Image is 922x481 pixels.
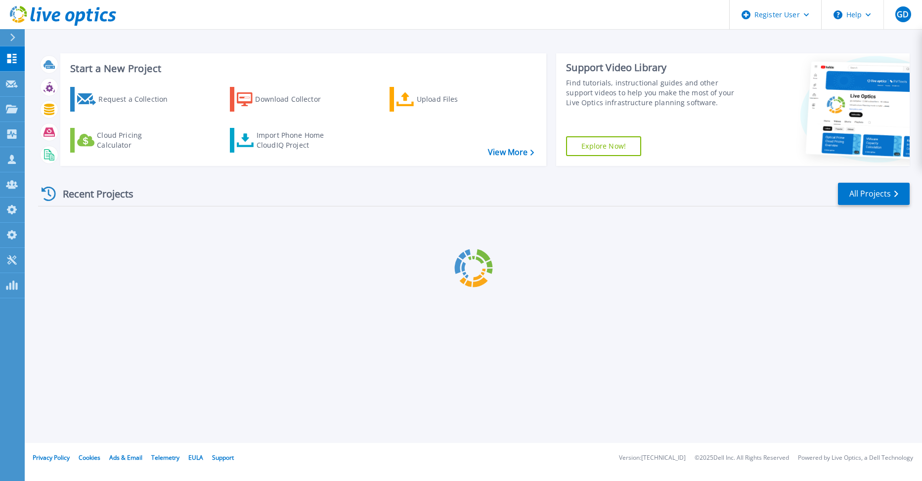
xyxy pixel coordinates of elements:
div: Cloud Pricing Calculator [97,130,176,150]
div: Import Phone Home CloudIQ Project [257,130,334,150]
div: Download Collector [255,89,334,109]
div: Find tutorials, instructional guides and other support videos to help you make the most of your L... [566,78,746,108]
a: Upload Files [390,87,500,112]
a: View More [488,148,534,157]
a: Download Collector [230,87,340,112]
a: Explore Now! [566,136,641,156]
div: Upload Files [417,89,496,109]
li: Version: [TECHNICAL_ID] [619,455,686,461]
div: Support Video Library [566,61,746,74]
div: Request a Collection [98,89,177,109]
li: Powered by Live Optics, a Dell Technology [798,455,913,461]
a: EULA [188,453,203,462]
div: Recent Projects [38,182,147,206]
span: GD [897,10,909,18]
a: Cloud Pricing Calculator [70,128,180,153]
a: Request a Collection [70,87,180,112]
a: Telemetry [151,453,179,462]
a: Ads & Email [109,453,142,462]
a: Support [212,453,234,462]
li: © 2025 Dell Inc. All Rights Reserved [695,455,789,461]
h3: Start a New Project [70,63,533,74]
a: Cookies [79,453,100,462]
a: All Projects [838,183,910,205]
a: Privacy Policy [33,453,70,462]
